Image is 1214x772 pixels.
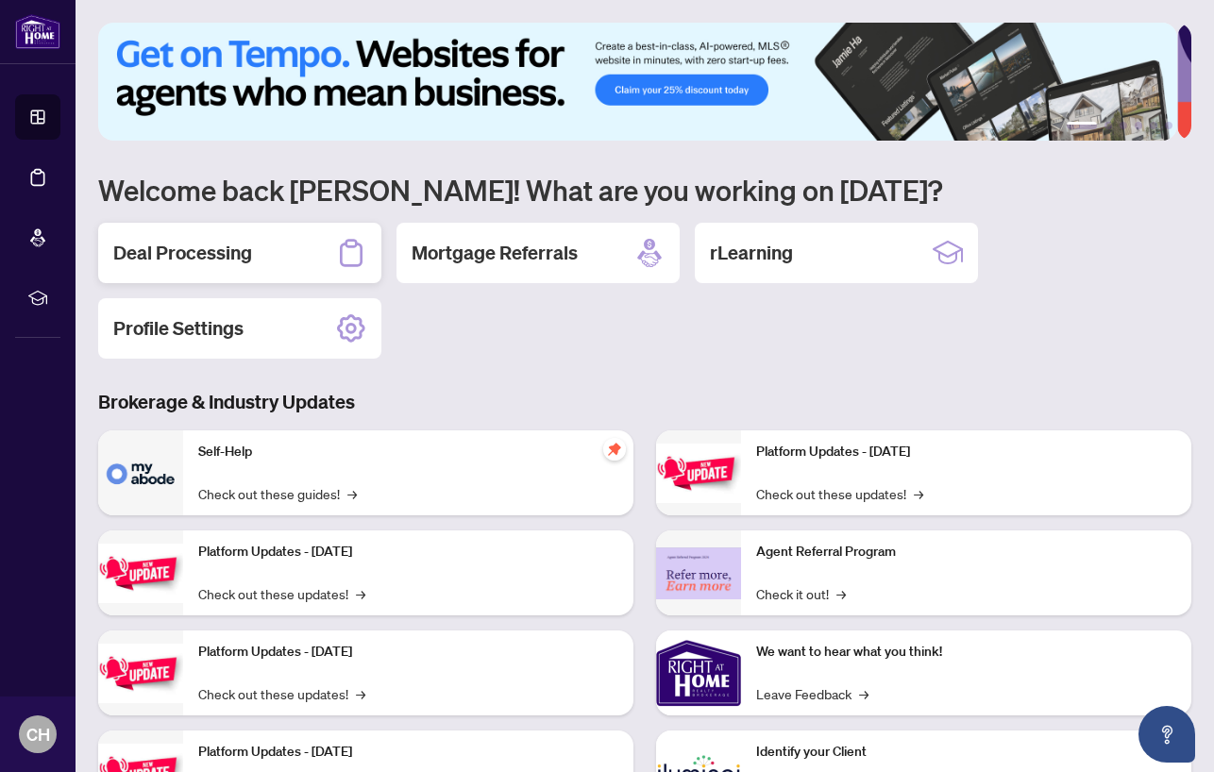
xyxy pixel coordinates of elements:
span: CH [26,721,50,747]
a: Leave Feedback→ [756,683,868,704]
img: logo [15,14,60,49]
p: Platform Updates - [DATE] [198,642,618,663]
button: 2 [1104,122,1112,129]
a: Check out these updates!→ [198,683,365,704]
button: 6 [1165,122,1172,129]
span: → [859,683,868,704]
h2: Profile Settings [113,315,244,342]
button: 5 [1150,122,1157,129]
h2: Deal Processing [113,240,252,266]
p: Platform Updates - [DATE] [198,742,618,763]
p: Platform Updates - [DATE] [198,542,618,562]
button: 3 [1120,122,1127,129]
button: Open asap [1138,706,1195,763]
a: Check out these guides!→ [198,483,357,504]
p: We want to hear what you think! [756,642,1176,663]
p: Self-Help [198,442,618,462]
h2: rLearning [710,240,793,266]
span: → [347,483,357,504]
img: Platform Updates - June 23, 2025 [656,444,741,503]
button: 1 [1067,122,1097,129]
p: Platform Updates - [DATE] [756,442,1176,462]
img: We want to hear what you think! [656,630,741,715]
img: Platform Updates - September 16, 2025 [98,544,183,603]
a: Check it out!→ [756,583,846,604]
img: Agent Referral Program [656,547,741,599]
h1: Welcome back [PERSON_NAME]! What are you working on [DATE]? [98,172,1191,208]
p: Identify your Client [756,742,1176,763]
h2: Mortgage Referrals [412,240,578,266]
span: pushpin [603,438,626,461]
button: 4 [1135,122,1142,129]
span: → [356,683,365,704]
span: → [836,583,846,604]
a: Check out these updates!→ [756,483,923,504]
p: Agent Referral Program [756,542,1176,562]
a: Check out these updates!→ [198,583,365,604]
span: → [914,483,923,504]
img: Slide 0 [98,23,1177,141]
span: → [356,583,365,604]
img: Self-Help [98,430,183,515]
img: Platform Updates - July 21, 2025 [98,644,183,703]
h3: Brokerage & Industry Updates [98,389,1191,415]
